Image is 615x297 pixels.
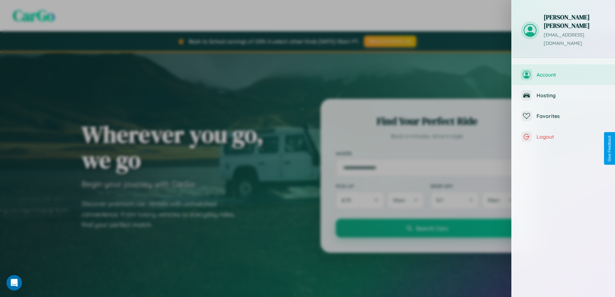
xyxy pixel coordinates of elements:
button: Account [512,64,615,85]
button: Hosting [512,85,615,106]
button: Logout [512,126,615,147]
p: [EMAIL_ADDRESS][DOMAIN_NAME] [544,31,605,48]
span: Favorites [537,113,605,119]
span: Logout [537,133,605,140]
div: Give Feedback [607,135,612,162]
h3: [PERSON_NAME] [PERSON_NAME] [544,13,605,30]
span: Hosting [537,92,605,99]
div: Open Intercom Messenger [6,275,22,291]
span: Account [537,71,605,78]
button: Favorites [512,106,615,126]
